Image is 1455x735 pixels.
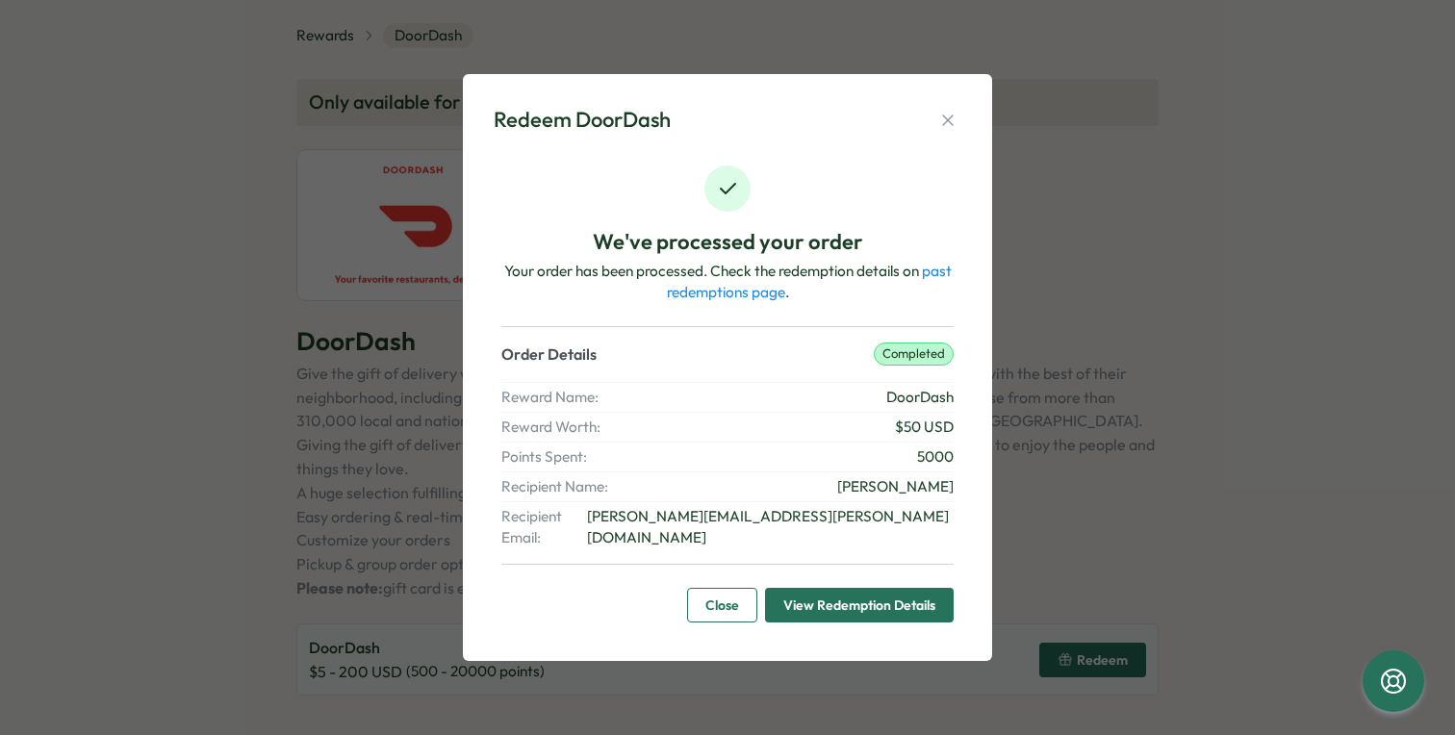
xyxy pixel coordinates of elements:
[874,342,954,366] p: completed
[593,227,863,257] p: We've processed your order
[917,446,954,468] span: 5000
[494,105,671,135] div: Redeem DoorDash
[667,262,952,301] a: past redemptions page
[587,506,954,548] span: [PERSON_NAME][EMAIL_ADDRESS][PERSON_NAME][DOMAIN_NAME]
[765,588,954,622] button: View Redemption Details
[837,476,954,497] span: [PERSON_NAME]
[501,476,609,497] span: Recipient Name:
[501,387,609,408] span: Reward Name:
[783,589,935,621] span: View Redemption Details
[687,588,757,622] button: Close
[501,417,609,438] span: Reward Worth:
[886,387,954,408] span: DoorDash
[895,417,954,438] span: $ 50 USD
[501,506,583,548] span: Recipient Email:
[501,342,597,367] p: Order Details
[705,589,739,621] span: Close
[501,446,609,468] span: Points Spent:
[501,261,954,303] p: Your order has been processed. Check the redemption details on .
